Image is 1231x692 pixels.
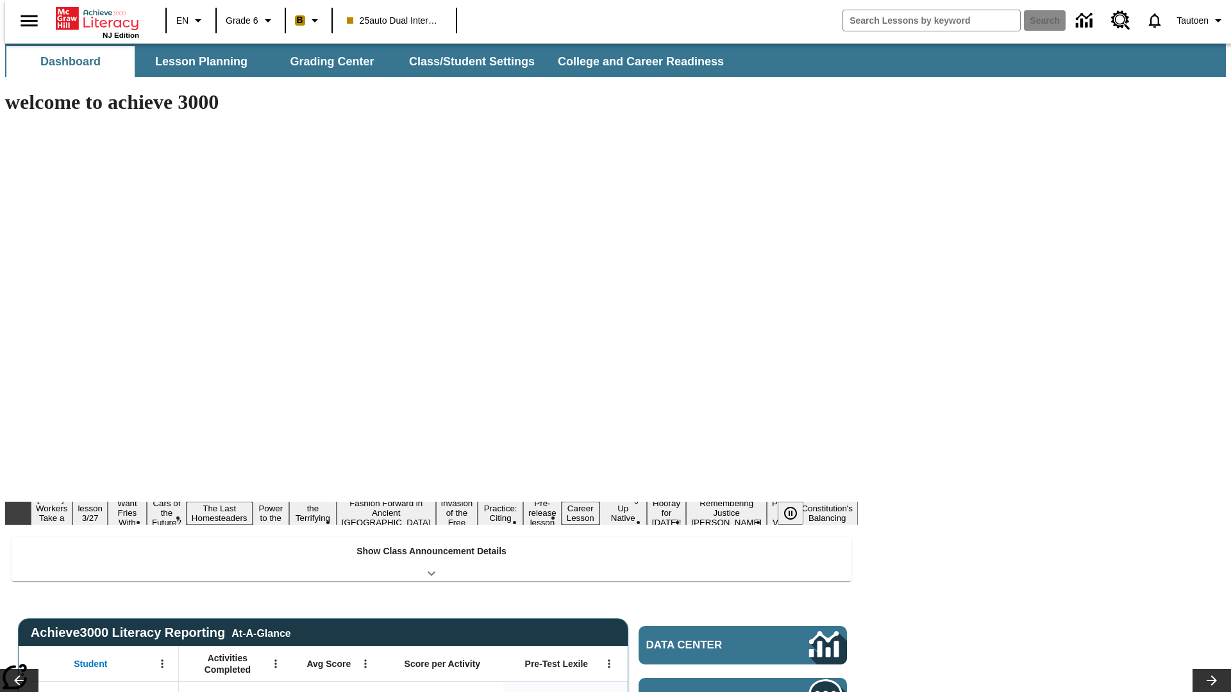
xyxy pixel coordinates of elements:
button: Slide 13 Cooking Up Native Traditions [599,492,647,534]
button: Slide 2 Test lesson 3/27 en [72,492,108,534]
button: Slide 8 Fashion Forward in Ancient Rome [337,497,436,529]
span: Data Center [646,639,766,652]
button: Grade: Grade 6, Select a grade [221,9,281,32]
button: Language: EN, Select a language [171,9,212,32]
div: SubNavbar [5,44,1226,77]
button: Grading Center [268,46,396,77]
button: Dashboard [6,46,135,77]
button: Lesson Planning [137,46,265,77]
button: Slide 10 Mixed Practice: Citing Evidence [478,492,523,534]
button: Open side menu [10,2,48,40]
button: Slide 15 Remembering Justice O'Connor [686,497,767,529]
span: 25auto Dual International [347,14,442,28]
span: B [297,12,303,28]
p: Show Class Announcement Details [356,545,507,558]
button: Open Menu [599,654,619,673]
button: Boost Class color is peach. Change class color [290,9,328,32]
span: Student [74,658,107,670]
a: Home [56,6,139,31]
button: Slide 17 The Constitution's Balancing Act [796,492,858,534]
span: Achieve3000 Literacy Reporting [31,625,291,640]
span: EN [176,14,188,28]
input: search field [843,10,1020,31]
button: Open Menu [356,654,375,673]
div: SubNavbar [5,46,735,77]
span: Pre-Test Lexile [525,658,589,670]
button: Slide 9 The Invasion of the Free CD [436,487,478,539]
a: Data Center [1068,3,1103,38]
button: Slide 11 Pre-release lesson [523,497,562,529]
button: Class/Student Settings [399,46,545,77]
span: Avg Score [306,658,351,670]
button: Slide 6 Solar Power to the People [253,492,290,534]
button: Slide 7 Attack of the Terrifying Tomatoes [289,492,337,534]
button: Slide 4 Cars of the Future? [147,497,187,529]
span: Tautoen [1177,14,1209,28]
a: Resource Center, Will open in new tab [1103,3,1138,38]
button: Profile/Settings [1171,9,1231,32]
h1: welcome to achieve 3000 [5,90,858,114]
div: Pause [778,502,816,525]
button: Open Menu [266,654,285,673]
button: Open Menu [153,654,172,673]
div: Show Class Announcement Details [12,537,851,581]
a: Notifications [1138,4,1171,37]
button: Slide 14 Hooray for Constitution Day! [647,497,687,529]
button: College and Career Readiness [548,46,734,77]
span: Activities Completed [185,652,270,675]
button: Slide 1 Labor Day: Workers Take a Stand [31,492,72,534]
button: Pause [778,502,803,525]
span: Score per Activity [405,658,481,670]
button: Slide 5 The Last Homesteaders [187,502,253,525]
span: Grade 6 [226,14,258,28]
button: Lesson carousel, Next [1193,669,1231,692]
button: Slide 3 Do You Want Fries With That? [108,487,147,539]
a: Data Center [639,626,847,664]
button: Slide 12 Career Lesson [562,502,599,525]
button: Slide 16 Point of View [767,497,796,529]
div: Home [56,4,139,39]
span: NJ Edition [103,31,139,39]
div: At-A-Glance [231,625,290,639]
